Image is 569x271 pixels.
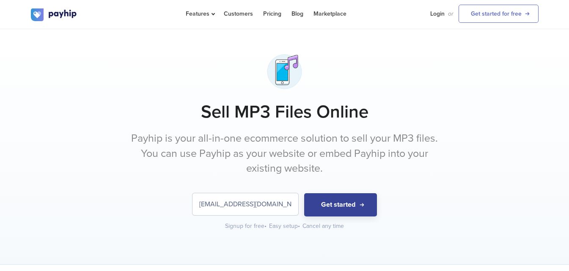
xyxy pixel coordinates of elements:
[269,222,301,230] div: Easy setup
[126,131,443,176] p: Payhip is your all-in-one ecommerce solution to sell your MP3 files. You can use Payhip as your w...
[298,222,300,230] span: •
[264,222,267,230] span: •
[263,50,306,93] img: audio-player-opzzyjkop9oe3a9s1cff9.png
[304,193,377,216] button: Get started
[459,5,539,23] a: Get started for free
[192,193,298,215] input: Enter your email address
[186,10,214,17] span: Features
[31,8,77,21] img: logo.svg
[31,101,539,123] h1: Sell MP3 Files Online
[225,222,267,230] div: Signup for free
[302,222,344,230] div: Cancel any time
